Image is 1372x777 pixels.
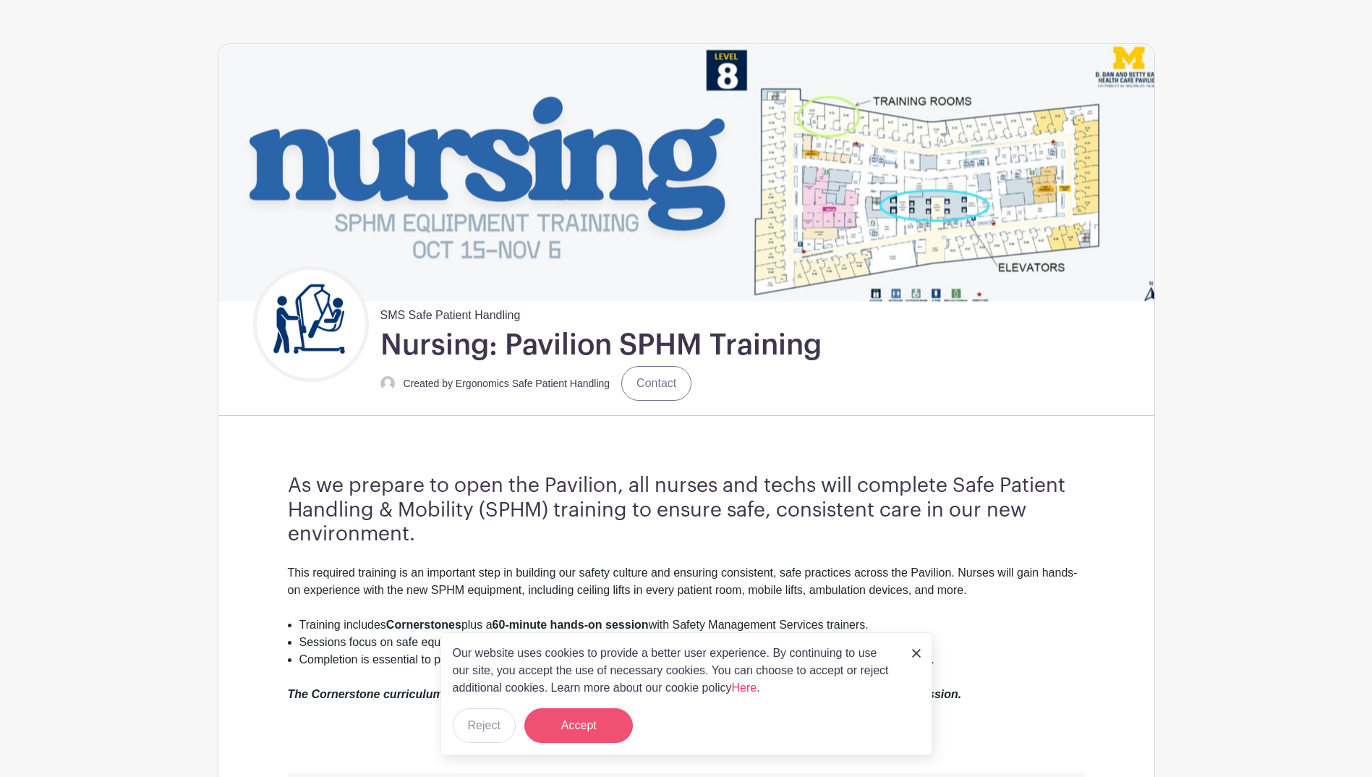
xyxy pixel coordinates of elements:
button: Accept [524,708,633,743]
em: The Cornerstone curriculum "SPHM SMS PAV Training: Nursing SAFE-C20120" is required prior to your... [288,688,962,700]
span: SMS Safe Patient Handling [380,301,521,324]
li: Training includes plus a with Safety Management Services trainers. [299,616,1085,634]
strong: 60-minute hands-on session [493,619,649,631]
h3: As we prepare to open the Pavilion, all nurses and techs will complete Safe Patient Handling & Mo... [288,474,1085,547]
button: Reject [453,708,516,743]
h1: Nursing: Pavilion SPHM Training [380,327,822,363]
img: default-ce2991bfa6775e67f084385cd625a349d9dcbb7a52a09fb2fda1e96e2d18dcdb.png [380,376,395,391]
img: event_banner_9715.png [218,44,1154,301]
small: Created by Ergonomics Safe Patient Handling [404,378,610,389]
div: This required training is an important step in building our safety culture and ensuring consisten... [288,564,1085,616]
img: close_button-5f87c8562297e5c2d7936805f587ecaba9071eb48480494691a3f1689db116b3.svg [912,649,921,658]
a: Contact [621,366,691,401]
li: Completion is essential to protect both staff and patients while fostering a culture where mobili... [299,651,1085,668]
a: Here [732,682,757,694]
li: Sessions focus on safe equipment use, mobilization techniques, and practical integration into dai... [299,634,1085,651]
img: Untitled%20design.png [257,270,365,378]
strong: Cornerstones [386,619,461,631]
p: Our website uses cookies to provide a better user experience. By continuing to use our site, you ... [453,645,897,697]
